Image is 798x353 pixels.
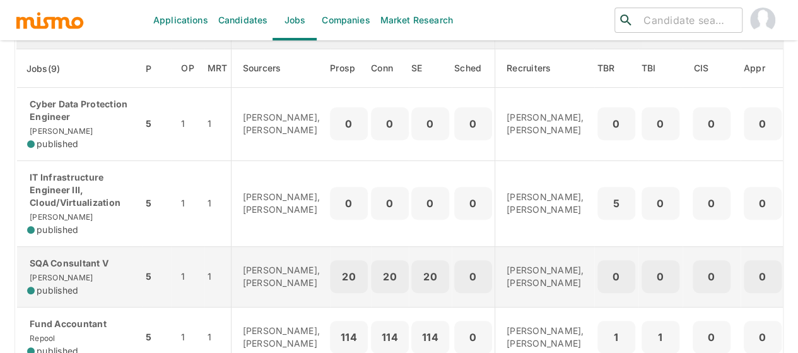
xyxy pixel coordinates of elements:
[638,49,683,88] th: To Be Interviewed
[698,115,725,133] p: 0
[27,333,56,343] span: Repool
[750,8,775,33] img: Maia Reyes
[371,49,409,88] th: Connections
[507,325,584,350] p: [PERSON_NAME], [PERSON_NAME]
[143,246,171,307] td: 5
[698,268,725,285] p: 0
[602,194,630,212] p: 5
[243,264,320,289] p: [PERSON_NAME], [PERSON_NAME]
[459,194,487,212] p: 0
[507,191,584,216] p: [PERSON_NAME], [PERSON_NAME]
[416,328,444,346] p: 114
[143,49,171,88] th: Priority
[15,11,85,30] img: logo
[330,49,371,88] th: Prospects
[171,88,204,161] td: 1
[749,194,777,212] p: 0
[27,212,93,222] span: [PERSON_NAME]
[335,194,363,212] p: 0
[602,115,630,133] p: 0
[416,268,444,285] p: 20
[37,138,78,150] span: published
[647,115,674,133] p: 0
[27,273,93,282] span: [PERSON_NAME]
[335,268,363,285] p: 20
[647,268,674,285] p: 0
[459,328,487,346] p: 0
[27,318,132,330] p: Fund Accountant
[507,111,584,136] p: [PERSON_NAME], [PERSON_NAME]
[376,115,404,133] p: 0
[335,328,363,346] p: 114
[507,264,584,289] p: [PERSON_NAME], [PERSON_NAME]
[37,224,78,236] span: published
[143,88,171,161] td: 5
[171,246,204,307] td: 1
[459,115,487,133] p: 0
[204,160,231,246] td: 1
[749,268,777,285] p: 0
[27,171,132,209] p: IT Infrastructure Engineer III, Cloud/Virtualization
[594,49,638,88] th: To Be Reviewed
[749,328,777,346] p: 0
[452,49,495,88] th: Sched
[27,257,132,270] p: SQA Consultant V
[376,194,404,212] p: 0
[204,246,231,307] td: 1
[416,115,444,133] p: 0
[741,49,785,88] th: Approved
[171,160,204,246] td: 1
[602,268,630,285] p: 0
[638,11,737,29] input: Candidate search
[231,49,330,88] th: Sourcers
[335,115,363,133] p: 0
[26,61,77,76] span: Jobs(9)
[647,328,674,346] p: 1
[376,328,404,346] p: 114
[243,111,320,136] p: [PERSON_NAME], [PERSON_NAME]
[409,49,452,88] th: Sent Emails
[143,160,171,246] td: 5
[602,328,630,346] p: 1
[243,191,320,216] p: [PERSON_NAME], [PERSON_NAME]
[683,49,741,88] th: Client Interview Scheduled
[749,115,777,133] p: 0
[37,284,78,297] span: published
[204,88,231,161] td: 1
[416,194,444,212] p: 0
[459,268,487,285] p: 0
[27,98,132,123] p: Cyber Data Protection Engineer
[27,126,93,136] span: [PERSON_NAME]
[171,49,204,88] th: Open Positions
[647,194,674,212] p: 0
[698,328,725,346] p: 0
[376,268,404,285] p: 20
[698,194,725,212] p: 0
[204,49,231,88] th: Market Research Total
[146,61,168,76] span: P
[495,49,594,88] th: Recruiters
[243,325,320,350] p: [PERSON_NAME], [PERSON_NAME]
